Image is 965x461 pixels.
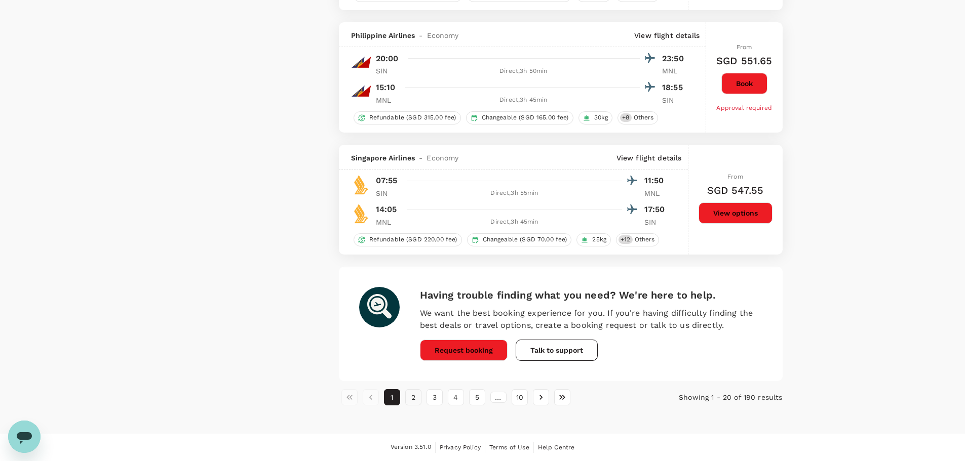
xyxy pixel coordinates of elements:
p: MNL [644,188,670,198]
button: Go to page 4 [448,389,464,405]
span: - [415,153,427,163]
span: From [727,173,743,180]
button: Request booking [420,340,508,361]
span: 30kg [590,113,612,122]
div: 25kg [576,233,611,246]
p: 11:50 [644,175,670,187]
div: Direct , 3h 45min [407,217,622,227]
img: PR [351,52,371,72]
span: Changeable (SGD 70.00 fee) [479,235,571,244]
span: Version 3.51.0 [391,442,431,452]
span: Refundable (SGD 315.00 fee) [365,113,460,122]
p: 20:00 [376,53,399,65]
p: View flight details [616,153,682,163]
p: 07:55 [376,175,398,187]
h6: SGD 547.55 [707,182,764,198]
p: SIN [644,217,670,227]
p: 15:10 [376,81,396,94]
span: Terms of Use [489,444,529,451]
button: Go to page 10 [512,389,528,405]
p: MNL [662,66,687,76]
span: Changeable (SGD 165.00 fee) [478,113,573,122]
button: Book [721,73,767,94]
div: Refundable (SGD 220.00 fee) [354,233,462,246]
p: Showing 1 - 20 of 190 results [634,392,782,402]
div: … [490,392,507,403]
p: View flight details [634,30,700,40]
button: page 1 [384,389,400,405]
button: Go to last page [554,389,570,405]
span: + 8 [620,113,631,122]
iframe: Button to launch messaging window [8,421,41,453]
p: SIN [376,66,401,76]
h6: Having trouble finding what you need? We're here to help. [420,287,762,303]
span: + 12 [619,235,632,244]
img: SQ [351,175,371,195]
span: Others [630,113,658,122]
p: We want the best booking experience for you. If you're having difficulty finding the best deals o... [420,307,762,331]
span: Privacy Policy [440,444,481,451]
span: Refundable (SGD 220.00 fee) [365,235,461,244]
button: View options [699,202,773,224]
p: SIN [662,95,687,105]
div: Refundable (SGD 315.00 fee) [354,111,461,124]
p: 18:55 [662,81,687,94]
span: Economy [427,153,458,163]
button: Talk to support [516,340,598,361]
div: Direct , 3h 50min [407,66,640,76]
h6: SGD 551.65 [716,53,773,69]
div: +12Others [616,233,659,246]
button: Go to page 3 [427,389,443,405]
img: PR [351,81,371,101]
nav: pagination navigation [339,389,635,405]
span: Help Centre [538,444,575,451]
img: SQ [351,203,371,224]
span: 25kg [588,235,610,244]
div: Changeable (SGD 165.00 fee) [466,111,573,124]
button: Go to page 5 [469,389,485,405]
span: Philippine Airlines [351,30,415,40]
span: - [415,30,427,40]
p: 14:05 [376,203,397,216]
a: Privacy Policy [440,442,481,453]
div: Direct , 3h 45min [407,95,640,105]
p: SIN [376,188,401,198]
a: Help Centre [538,442,575,453]
a: Terms of Use [489,442,529,453]
span: From [737,44,752,51]
p: 23:50 [662,53,687,65]
button: Go to page 2 [405,389,421,405]
div: Changeable (SGD 70.00 fee) [467,233,572,246]
div: 30kg [578,111,613,124]
button: Go to next page [533,389,549,405]
p: MNL [376,95,401,105]
p: 17:50 [644,203,670,216]
div: +8Others [617,111,658,124]
div: Direct , 3h 55min [407,188,622,198]
span: Economy [427,30,459,40]
span: Others [631,235,659,244]
p: MNL [376,217,401,227]
span: Approval required [716,104,772,111]
span: Singapore Airlines [351,153,415,163]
